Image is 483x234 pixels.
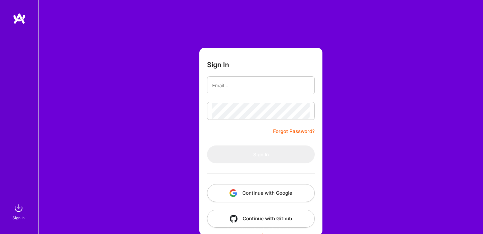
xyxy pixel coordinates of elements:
img: icon [230,215,237,222]
a: sign inSign In [13,202,25,221]
img: icon [229,189,237,197]
a: Forgot Password? [273,128,315,135]
img: sign in [12,202,25,215]
button: Sign In [207,145,315,163]
input: Email... [212,77,310,94]
button: Continue with Github [207,210,315,228]
button: Continue with Google [207,184,315,202]
img: logo [13,13,26,24]
h3: Sign In [207,61,229,69]
div: Sign In [12,215,25,221]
